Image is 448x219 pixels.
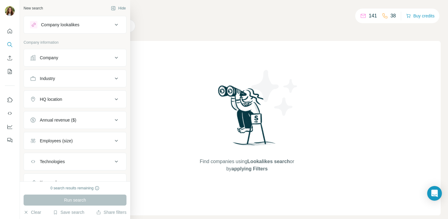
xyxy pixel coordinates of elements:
button: Save search [53,209,84,215]
div: Technologies [40,159,65,165]
div: Employees (size) [40,138,73,144]
img: Surfe Illustration - Woman searching with binoculars [215,84,279,152]
button: Hide [107,4,130,13]
button: Employees (size) [24,133,126,148]
button: Feedback [5,135,15,146]
span: Lookalikes search [247,159,290,164]
div: HQ location [40,96,62,102]
p: 141 [369,12,377,20]
button: Use Surfe on LinkedIn [5,94,15,105]
button: Technologies [24,154,126,169]
button: Clear [24,209,41,215]
button: Search [5,39,15,50]
button: Share filters [96,209,126,215]
span: Find companies using or by [198,158,296,173]
div: Open Intercom Messenger [427,186,442,201]
div: Company lookalikes [41,22,79,28]
button: Quick start [5,26,15,37]
button: Industry [24,71,126,86]
button: HQ location [24,92,126,107]
button: Company lookalikes [24,17,126,32]
button: My lists [5,66,15,77]
div: 0 search results remaining [51,185,100,191]
img: Surfe Illustration - Stars [247,65,302,120]
button: Dashboard [5,121,15,132]
p: 38 [390,12,396,20]
div: Industry [40,75,55,82]
button: Company [24,50,126,65]
p: Company information [24,40,126,45]
h4: Search [53,7,441,16]
span: applying Filters [232,166,268,171]
button: Keywords [24,175,126,190]
div: Keywords [40,179,58,185]
button: Annual revenue ($) [24,113,126,127]
button: Use Surfe API [5,108,15,119]
div: New search [24,5,43,11]
div: Annual revenue ($) [40,117,76,123]
button: Buy credits [406,12,435,20]
button: Enrich CSV [5,53,15,64]
img: Avatar [5,6,15,16]
div: Company [40,55,58,61]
